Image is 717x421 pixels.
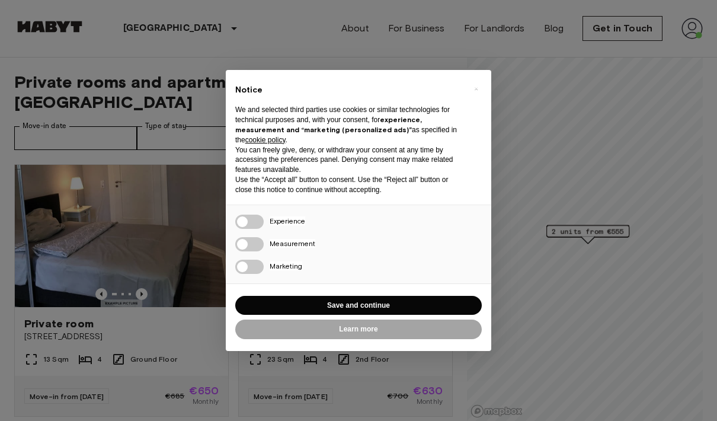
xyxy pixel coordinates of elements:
span: Experience [270,216,305,225]
strong: experience, measurement and “marketing (personalized ads)” [235,115,422,134]
button: Save and continue [235,296,482,315]
button: Close this notice [466,79,485,98]
h2: Notice [235,84,463,96]
p: Use the “Accept all” button to consent. Use the “Reject all” button or close this notice to conti... [235,175,463,195]
p: We and selected third parties use cookies or similar technologies for technical purposes and, wit... [235,105,463,145]
p: You can freely give, deny, or withdraw your consent at any time by accessing the preferences pane... [235,145,463,175]
span: × [474,82,478,96]
span: Marketing [270,261,302,270]
span: Measurement [270,239,315,248]
a: cookie policy [245,136,286,144]
button: Learn more [235,320,482,339]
